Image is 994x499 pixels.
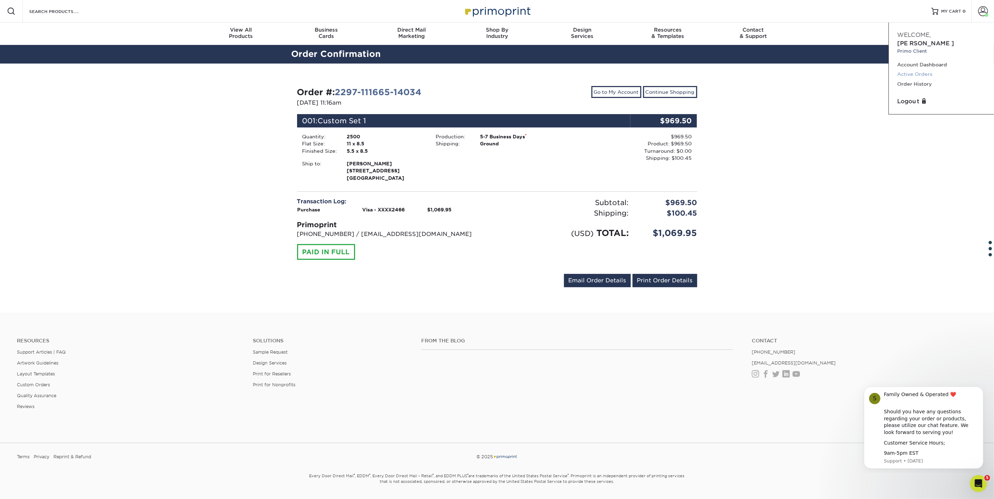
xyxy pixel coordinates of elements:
span: [PERSON_NAME] [897,40,954,47]
a: [EMAIL_ADDRESS][DOMAIN_NAME] [752,360,836,366]
div: $1,069.95 [634,227,703,239]
div: Shipping: [430,140,475,147]
sup: ® [433,473,434,477]
input: SEARCH PRODUCTS..... [28,7,97,15]
div: Quantity: [297,133,341,140]
span: 5 [985,475,990,481]
a: Account Dashboard [897,60,986,70]
span: Contact [711,27,796,33]
div: $100.45 [634,208,703,218]
strong: Purchase [297,207,321,212]
div: & Templates [625,27,711,39]
div: Finished Size: [297,147,341,155]
div: Primoprint [297,219,492,230]
div: Ground [475,140,564,147]
h4: From the Blog [421,338,733,344]
a: Shop ByIndustry [454,22,540,45]
div: 5-7 Business Days [475,133,564,140]
a: [PHONE_NUMBER] [752,349,795,355]
a: Custom Orders [17,382,50,387]
h4: Solutions [253,338,411,344]
span: TOTAL: [596,228,629,238]
div: Product: $969.50 Turnaround: $0.00 Shipping: $100.45 [564,140,692,162]
a: Direct MailMarketing [369,22,454,45]
a: Reprint & Refund [53,452,91,462]
a: BusinessCards [283,22,369,45]
iframe: Intercom notifications message [853,381,994,473]
div: 2500 [341,133,430,140]
iframe: Intercom live chat [970,475,987,492]
span: Business [283,27,369,33]
sup: ® [568,473,569,477]
strong: [GEOGRAPHIC_DATA] [347,160,425,181]
a: Go to My Account [591,86,641,98]
a: Support Articles | FAQ [17,349,66,355]
div: & Support [711,27,796,39]
a: Design Services [253,360,287,366]
div: Transaction Log: [297,197,492,206]
div: Marketing [369,27,454,39]
a: Sample Request [253,349,288,355]
small: Primo Client [897,48,986,54]
div: $969.50 [564,133,692,140]
a: View AllProducts [198,22,284,45]
p: [PHONE_NUMBER] / [EMAIL_ADDRESS][DOMAIN_NAME] [297,230,492,238]
div: Ship to: [297,160,341,182]
div: Shipping: [497,208,634,218]
div: $969.50 [630,114,697,127]
a: Email Order Details [564,274,631,287]
span: View All [198,27,284,33]
div: Products [198,27,284,39]
span: Design [540,27,625,33]
div: Industry [454,27,540,39]
div: $969.50 [634,197,703,208]
p: [DATE] 11:16am [297,99,492,107]
div: 11 x 8.5 [341,140,430,147]
span: [PERSON_NAME] [347,160,425,167]
span: Welcome, [897,32,931,38]
a: Reviews [17,404,34,409]
span: Custom Set 1 [318,117,366,125]
div: © 2025 [335,452,659,462]
a: Continue Shopping [643,86,697,98]
a: Print for Nonprofits [253,382,295,387]
a: Order History [897,79,986,89]
div: 001: [297,114,630,127]
a: Resources& Templates [625,22,711,45]
a: Print for Resellers [253,371,291,376]
div: Production: [430,133,475,140]
sup: ® [354,473,355,477]
a: DesignServices [540,22,625,45]
span: 0 [963,9,966,14]
sup: ® [468,473,469,477]
div: Subtotal: [497,197,634,208]
span: Resources [625,27,711,33]
a: Logout [897,97,986,106]
span: [STREET_ADDRESS] [347,167,425,174]
strong: $1,069.95 [427,207,451,212]
a: Contact [752,338,977,344]
h4: Resources [17,338,242,344]
div: 5.5 x 8.5 [341,147,430,155]
a: Layout Templates [17,371,55,376]
span: MY CART [941,8,961,14]
a: Artwork Guidelines [17,360,58,366]
span: Shop By [454,27,540,33]
h2: Order Confirmation [286,48,708,61]
strong: Order #: [297,87,422,97]
div: Services [540,27,625,39]
span: Direct Mail [369,27,454,33]
a: Privacy [34,452,49,462]
img: Primoprint [493,454,518,459]
img: Primoprint [462,4,532,19]
a: Print Order Details [633,274,697,287]
a: Terms [17,452,30,462]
